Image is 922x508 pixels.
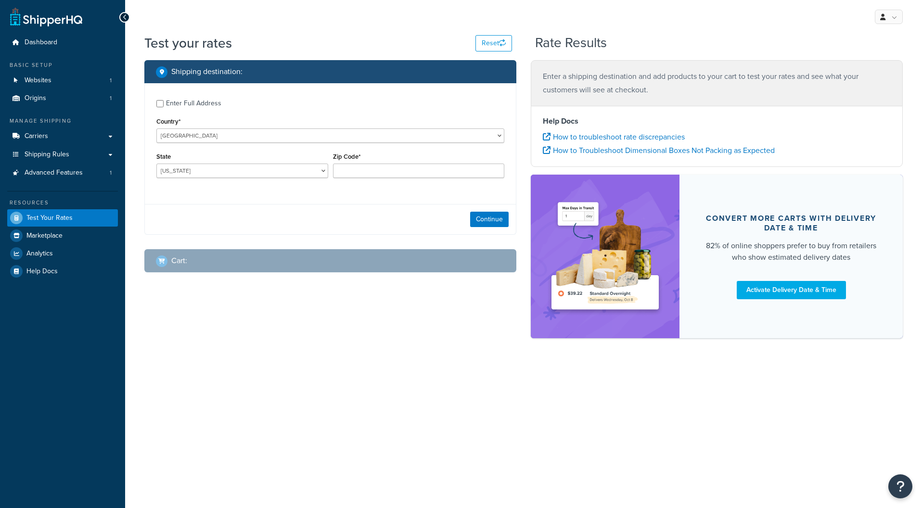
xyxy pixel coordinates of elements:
span: Test Your Rates [26,214,73,222]
a: Dashboard [7,34,118,51]
span: 1 [110,94,112,102]
li: Websites [7,72,118,89]
div: Resources [7,199,118,207]
h2: Rate Results [535,36,607,51]
a: How to troubleshoot rate discrepancies [543,131,685,142]
a: Analytics [7,245,118,262]
a: Test Your Rates [7,209,118,227]
h2: Shipping destination : [171,67,243,76]
span: Carriers [25,132,48,140]
div: 82% of online shoppers prefer to buy from retailers who show estimated delivery dates [703,240,880,263]
span: Shipping Rules [25,151,69,159]
span: Websites [25,76,51,85]
span: Analytics [26,250,53,258]
input: Enter Full Address [156,100,164,107]
label: Zip Code* [333,153,360,160]
span: Marketplace [26,232,63,240]
div: Manage Shipping [7,117,118,125]
div: Basic Setup [7,61,118,69]
span: Origins [25,94,46,102]
a: Origins1 [7,89,118,107]
li: Advanced Features [7,164,118,182]
button: Reset [475,35,512,51]
a: Carriers [7,127,118,145]
a: How to Troubleshoot Dimensional Boxes Not Packing as Expected [543,145,775,156]
div: Convert more carts with delivery date & time [703,214,880,233]
h2: Cart : [171,256,187,265]
a: Marketplace [7,227,118,244]
img: feature-image-ddt-36eae7f7280da8017bfb280eaccd9c446f90b1fe08728e4019434db127062ab4.png [545,189,665,324]
span: Advanced Features [25,169,83,177]
a: Help Docs [7,263,118,280]
button: Continue [470,212,509,227]
li: Origins [7,89,118,107]
div: Enter Full Address [166,97,221,110]
a: Websites1 [7,72,118,89]
a: Advanced Features1 [7,164,118,182]
h1: Test your rates [144,34,232,52]
button: Open Resource Center [888,474,912,498]
label: State [156,153,171,160]
span: 1 [110,76,112,85]
a: Shipping Rules [7,146,118,164]
span: Dashboard [25,38,57,47]
span: Help Docs [26,267,58,276]
label: Country* [156,118,180,125]
h4: Help Docs [543,115,891,127]
a: Activate Delivery Date & Time [737,281,846,299]
p: Enter a shipping destination and add products to your cart to test your rates and see what your c... [543,70,891,97]
span: 1 [110,169,112,177]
